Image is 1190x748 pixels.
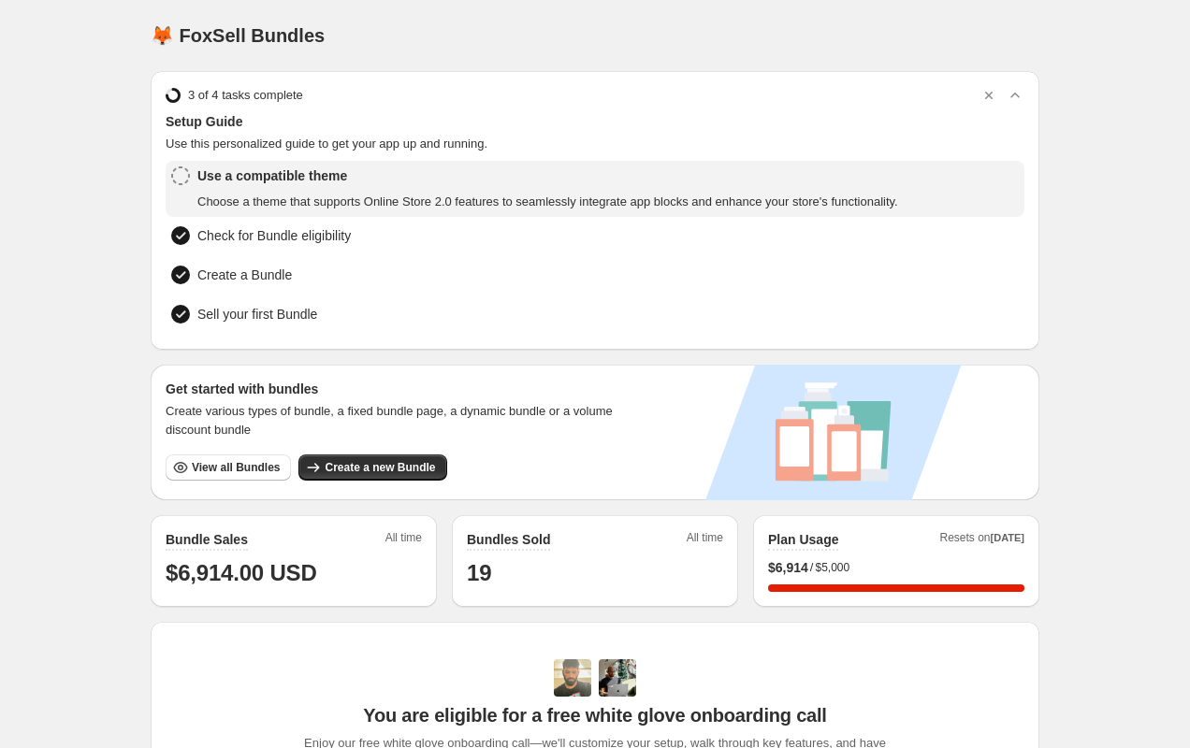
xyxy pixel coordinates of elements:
[197,193,898,211] span: Choose a theme that supports Online Store 2.0 features to seamlessly integrate app blocks and enh...
[192,460,280,475] span: View all Bundles
[166,402,631,439] span: Create various types of bundle, a fixed bundle page, a dynamic bundle or a volume discount bundle
[197,226,351,245] span: Check for Bundle eligibility
[197,305,317,324] span: Sell your first Bundle
[363,704,826,726] span: You are eligible for a free white glove onboarding call
[166,530,248,549] h2: Bundle Sales
[554,659,591,697] img: Adi
[325,460,435,475] span: Create a new Bundle
[467,558,723,588] h1: 19
[385,530,422,551] span: All time
[151,24,325,47] h1: 🦊 FoxSell Bundles
[940,530,1025,551] span: Resets on
[197,166,898,185] span: Use a compatible theme
[768,558,808,577] span: $ 6,914
[687,530,723,551] span: All time
[815,560,849,575] span: $5,000
[768,558,1024,577] div: /
[166,558,422,588] h1: $6,914.00 USD
[166,454,291,481] button: View all Bundles
[166,380,631,398] h3: Get started with bundles
[188,86,303,105] span: 3 of 4 tasks complete
[166,135,1024,153] span: Use this personalized guide to get your app up and running.
[467,530,550,549] h2: Bundles Sold
[991,532,1024,543] span: [DATE]
[599,659,636,697] img: Prakhar
[166,112,1024,131] span: Setup Guide
[768,530,838,549] h2: Plan Usage
[197,266,292,284] span: Create a Bundle
[298,454,446,481] button: Create a new Bundle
